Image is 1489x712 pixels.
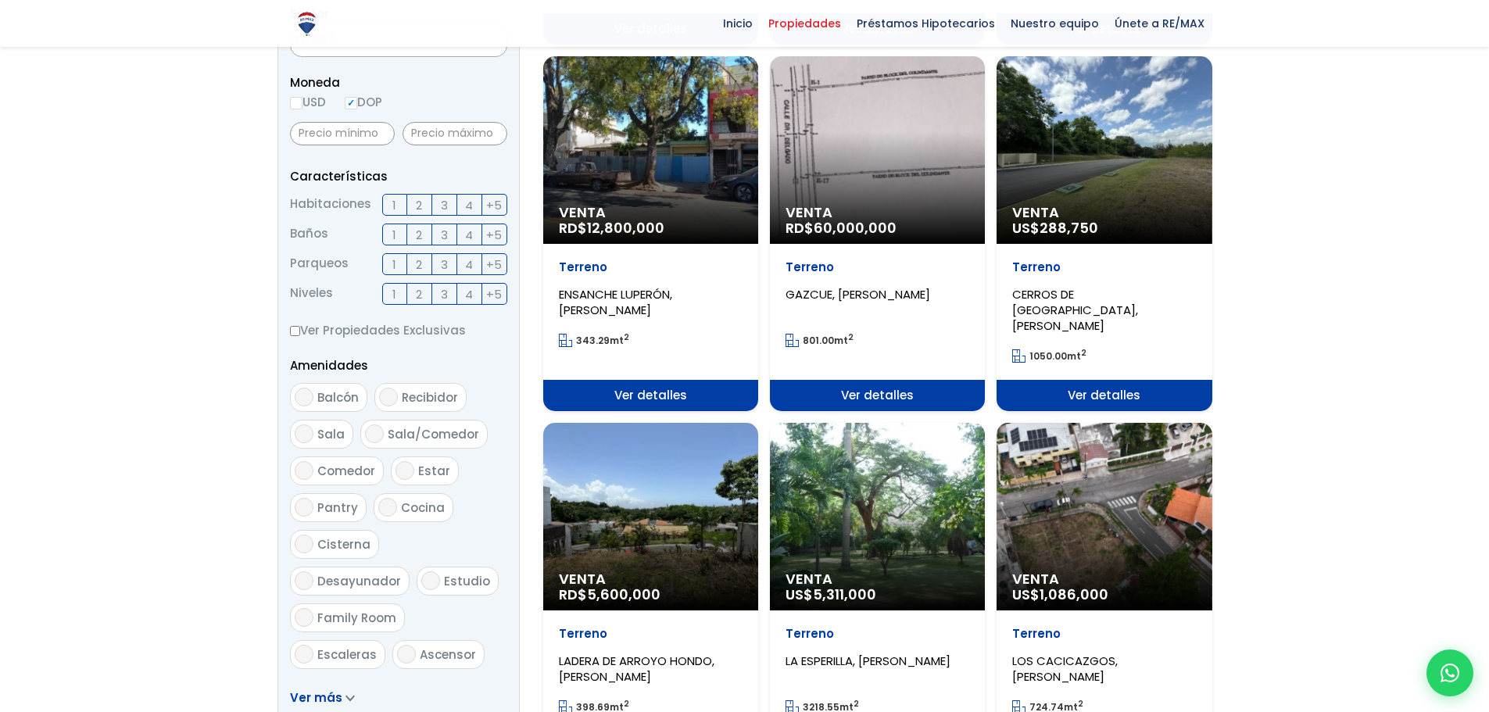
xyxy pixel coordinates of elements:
label: USD [290,92,326,112]
span: Parqueos [290,253,349,275]
span: mt [786,334,854,347]
p: Características [290,166,507,186]
p: Terreno [1012,259,1196,275]
span: mt [1012,349,1086,363]
span: Family Room [317,610,396,626]
span: 1 [392,225,396,245]
sup: 2 [1078,698,1083,710]
input: Desayunador [295,571,313,590]
span: Cisterna [317,536,370,553]
input: Recibidor [379,388,398,406]
input: Precio mínimo [290,122,395,145]
span: Ascensor [420,646,476,663]
sup: 2 [848,331,854,343]
span: Inicio [715,12,761,35]
span: CERROS DE [GEOGRAPHIC_DATA], [PERSON_NAME] [1012,286,1138,334]
span: 4 [465,225,473,245]
span: 4 [465,284,473,304]
input: USD [290,97,302,109]
span: 2 [416,195,422,215]
span: Estar [418,463,450,479]
span: +5 [486,225,502,245]
span: 2 [416,225,422,245]
span: Comedor [317,463,375,479]
input: Sala [295,424,313,443]
span: 5,311,000 [813,585,876,604]
span: US$ [1012,585,1108,604]
span: Venta [786,205,969,220]
img: Logo de REMAX [293,10,320,38]
span: RD$ [559,218,664,238]
span: 801.00 [803,334,834,347]
p: Terreno [1012,626,1196,642]
p: Terreno [559,626,743,642]
span: US$ [1012,218,1098,238]
input: Estudio [421,571,440,590]
input: Cisterna [295,535,313,553]
p: Terreno [786,259,969,275]
span: 2 [416,255,422,274]
span: RD$ [559,585,660,604]
span: 3 [441,255,448,274]
span: mt [559,334,629,347]
span: Escaleras [317,646,377,663]
input: Balcón [295,388,313,406]
span: Sala/Comedor [388,426,479,442]
span: 4 [465,195,473,215]
span: +5 [486,284,502,304]
span: +5 [486,195,502,215]
input: DOP [345,97,357,109]
span: US$ [786,585,876,604]
label: DOP [345,92,382,112]
span: 1 [392,255,396,274]
span: 60,000,000 [814,218,897,238]
span: 1 [392,284,396,304]
span: Balcón [317,389,359,406]
span: 343.29 [576,334,610,347]
sup: 2 [624,698,629,710]
span: Venta [559,205,743,220]
span: Únete a RE/MAX [1107,12,1212,35]
a: Venta RD$60,000,000 Terreno GAZCUE, [PERSON_NAME] 801.00mt2 Ver detalles [770,56,985,411]
span: Moneda [290,73,507,92]
input: Escaleras [295,645,313,664]
span: Baños [290,224,328,245]
span: Nuestro equipo [1003,12,1107,35]
span: Ver detalles [543,380,758,411]
span: 4 [465,255,473,274]
label: Ver Propiedades Exclusivas [290,320,507,340]
span: Venta [1012,205,1196,220]
span: GAZCUE, [PERSON_NAME] [786,286,930,302]
input: Estar [396,461,414,480]
span: 1050.00 [1029,349,1067,363]
span: LOS CACICAZGOS, [PERSON_NAME] [1012,653,1118,685]
p: Terreno [786,626,969,642]
span: Venta [786,571,969,587]
a: Venta RD$12,800,000 Terreno ENSANCHE LUPERÓN, [PERSON_NAME] 343.29mt2 Ver detalles [543,56,758,411]
span: Propiedades [761,12,849,35]
span: Ver más [290,689,342,706]
input: Ver Propiedades Exclusivas [290,326,300,336]
span: Venta [559,571,743,587]
span: Pantry [317,499,358,516]
span: 2 [416,284,422,304]
span: LADERA DE ARROYO HONDO, [PERSON_NAME] [559,653,714,685]
span: +5 [486,255,502,274]
span: Cocina [401,499,445,516]
input: Sala/Comedor [365,424,384,443]
span: 288,750 [1040,218,1098,238]
span: Venta [1012,571,1196,587]
span: Ver detalles [997,380,1212,411]
span: 1 [392,195,396,215]
span: ENSANCHE LUPERÓN, [PERSON_NAME] [559,286,672,318]
sup: 2 [1081,347,1086,359]
input: Cocina [378,498,397,517]
span: Desayunador [317,573,401,589]
input: Precio máximo [403,122,507,145]
span: Niveles [290,283,333,305]
sup: 2 [624,331,629,343]
input: Comedor [295,461,313,480]
span: 3 [441,284,448,304]
span: RD$ [786,218,897,238]
p: Amenidades [290,356,507,375]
